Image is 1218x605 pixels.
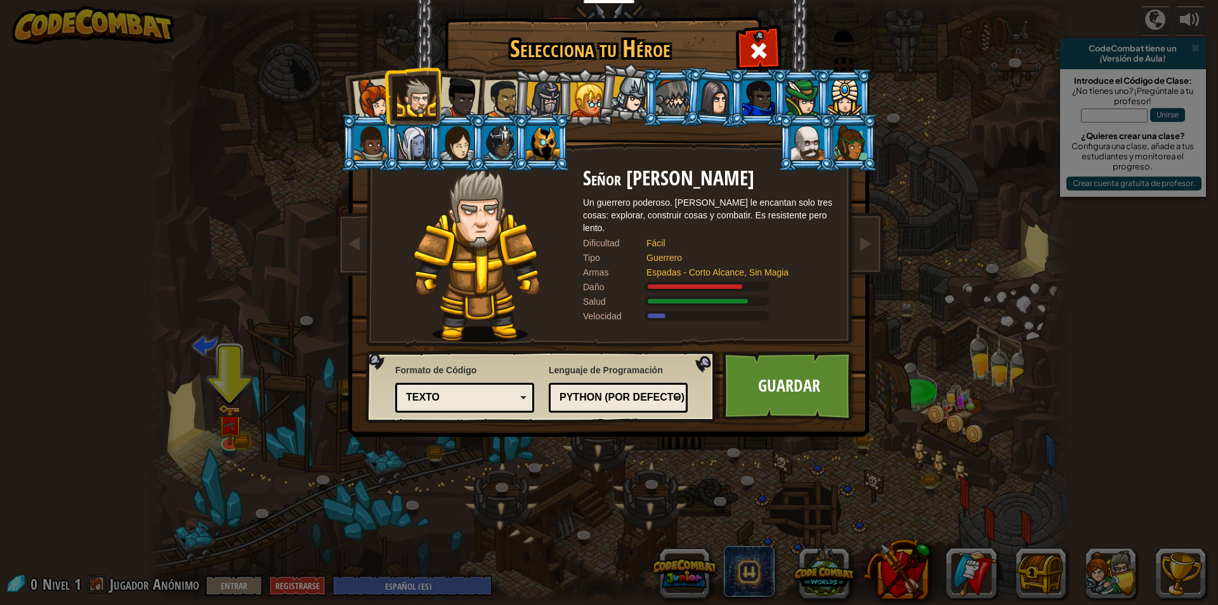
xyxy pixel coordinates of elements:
[341,114,398,171] li: Arryn Muro de piedra
[583,168,837,190] h2: Señor [PERSON_NAME]
[424,64,487,126] li: Dama Ida Corazón Justo
[646,266,824,279] div: Espadas - Corto Alcance, Sin Magia
[512,67,572,128] li: Amara Saetaveloz
[414,168,541,342] img: knight-pose.png
[338,66,400,128] li: Capitana Anya Weston
[723,351,855,421] a: Guardar
[821,114,878,171] li: Zana Corazón de Madera
[447,36,733,62] h1: Selecciona tu Héroe
[583,295,646,308] div: Salud
[384,67,441,124] li: Señor Tharin Puñotrueno
[729,69,786,126] li: Gordon el Firme
[583,310,837,322] div: Se mueve a 6 metros por segundo.
[549,364,688,376] span: Lenguaje de Programación
[596,61,659,124] li: Hattori Hanzo
[684,67,745,128] li: Omarn Brewstone
[560,390,669,405] div: Python (Por defecto)
[365,351,719,423] img: language-selector-background.png
[513,114,570,171] li: Ritic el Frío
[583,295,837,308] div: Ganancias 140% of listed Guerrero salud de armadura.
[646,251,824,264] div: Guerrero
[583,251,646,264] div: Tipo
[583,281,837,293] div: Ofertas 120% of listed Guerrero weapon damage.
[815,69,872,126] li: Pender Hechizo de Perdición
[583,266,646,279] div: Armas
[583,237,646,249] div: Dificultad
[772,69,829,126] li: Naria de la Hoja
[646,237,824,249] div: Fácil
[427,114,484,171] li: Illia Forjaescudos
[470,114,527,171] li: La maga maestra Usara
[643,69,700,126] li: Senick Garra de Acero
[778,114,835,171] li: Okar PiesdeTrueno
[583,310,646,322] div: Velocidad
[469,68,528,127] li: Alejandro El Duelista
[583,196,837,234] div: Un guerrero poderoso. [PERSON_NAME] le encantan solo tres cosas: explorar, construir cosas y comb...
[556,69,613,126] li: La Señorita Hushbaum
[395,364,534,376] span: Formato de Código
[583,281,646,293] div: Daño
[384,114,441,171] li: Nalfar Cryptor
[406,390,516,405] div: Texto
